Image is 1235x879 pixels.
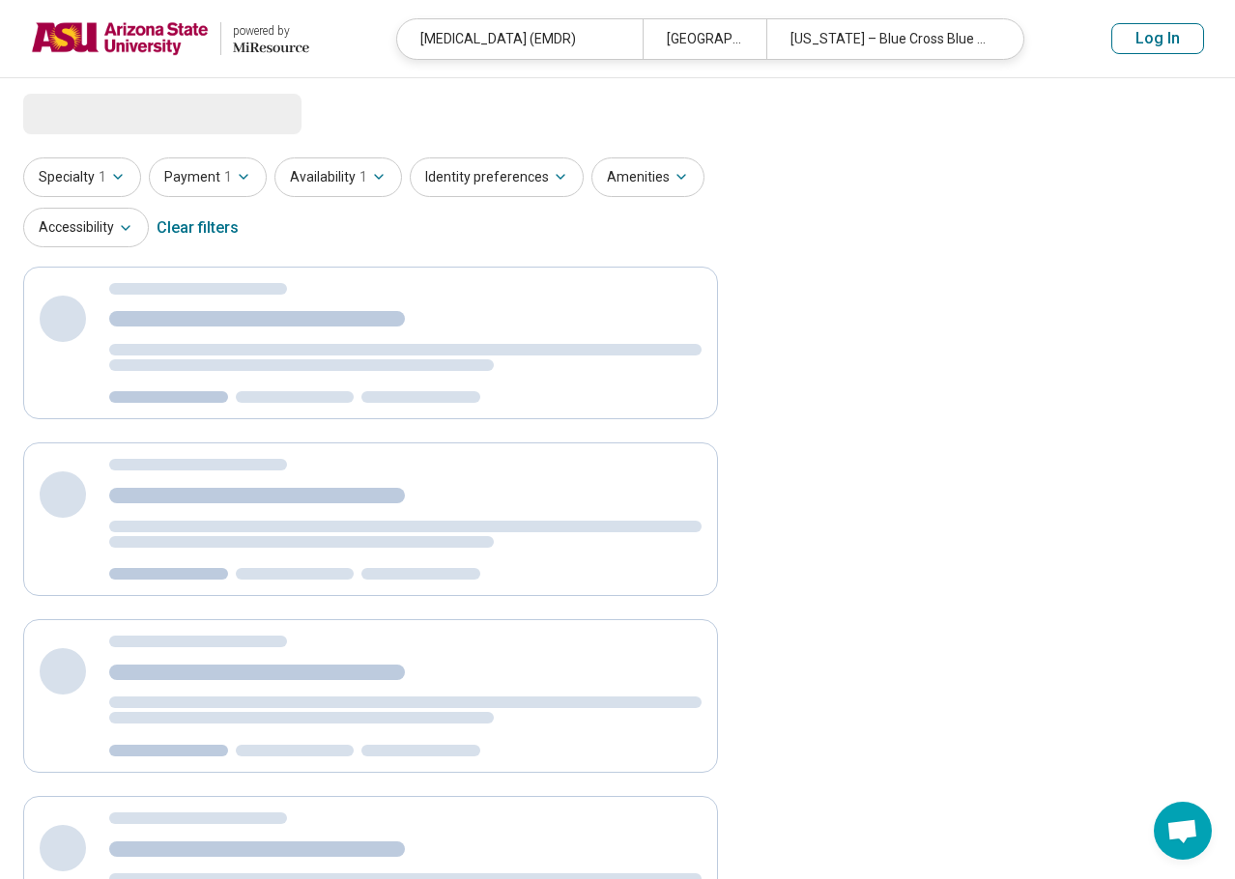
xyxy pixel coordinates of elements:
button: Payment1 [149,157,267,197]
button: Identity preferences [410,157,584,197]
button: Accessibility [23,208,149,247]
span: 1 [224,167,232,187]
div: Open chat [1154,802,1212,860]
button: Amenities [591,157,704,197]
button: Specialty1 [23,157,141,197]
span: Loading... [23,94,186,132]
button: Availability1 [274,157,402,197]
div: Clear filters [157,205,239,251]
div: [MEDICAL_DATA] (EMDR) [397,19,643,59]
button: Log In [1111,23,1204,54]
a: Arizona State Universitypowered by [31,15,309,62]
div: [US_STATE] – Blue Cross Blue Shield [766,19,1012,59]
div: [GEOGRAPHIC_DATA], [GEOGRAPHIC_DATA] [643,19,765,59]
span: 1 [359,167,367,187]
span: 1 [99,167,106,187]
div: powered by [233,22,309,40]
img: Arizona State University [31,15,209,62]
